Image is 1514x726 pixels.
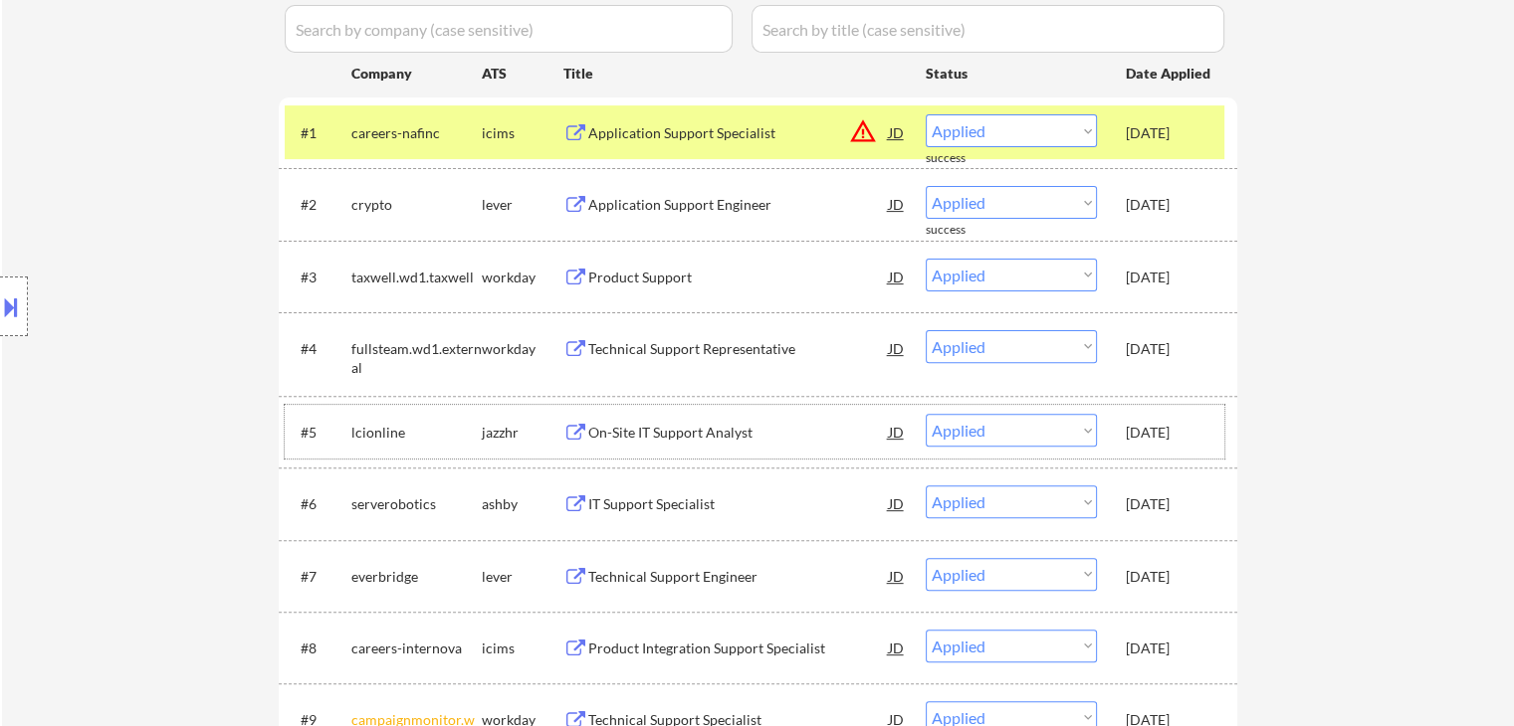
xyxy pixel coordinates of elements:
div: JD [887,114,907,150]
div: [DATE] [1126,638,1213,658]
div: JD [887,186,907,222]
button: warning_amber [849,117,877,145]
div: workday [482,268,563,287]
div: Product Integration Support Specialist [588,638,889,658]
div: [DATE] [1126,494,1213,514]
div: JD [887,330,907,366]
div: serverobotics [351,494,482,514]
div: lever [482,195,563,215]
div: IT Support Specialist [588,494,889,514]
div: Application Support Specialist [588,123,889,143]
div: #6 [301,494,335,514]
div: JD [887,485,907,521]
input: Search by title (case sensitive) [752,5,1224,53]
div: Company [351,64,482,84]
div: JD [887,558,907,594]
div: JD [887,259,907,294]
div: [DATE] [1126,123,1213,143]
div: careers-nafinc [351,123,482,143]
div: #7 [301,567,335,587]
div: Date Applied [1126,64,1213,84]
div: lever [482,567,563,587]
div: success [926,150,1005,167]
div: Title [563,64,907,84]
div: careers-internova [351,638,482,658]
div: crypto [351,195,482,215]
div: Status [926,55,1097,91]
input: Search by company (case sensitive) [285,5,733,53]
div: [DATE] [1126,268,1213,287]
div: [DATE] [1126,195,1213,215]
div: [DATE] [1126,567,1213,587]
div: Technical Support Engineer [588,567,889,587]
div: lcionline [351,423,482,443]
div: JD [887,414,907,450]
div: success [926,222,1005,239]
div: ashby [482,494,563,514]
div: ATS [482,64,563,84]
div: workday [482,339,563,359]
div: [DATE] [1126,339,1213,359]
div: #8 [301,638,335,658]
div: icims [482,638,563,658]
div: Technical Support Representative [588,339,889,359]
div: icims [482,123,563,143]
div: jazzhr [482,423,563,443]
div: [DATE] [1126,423,1213,443]
div: taxwell.wd1.taxwell [351,268,482,287]
div: Product Support [588,268,889,287]
div: JD [887,630,907,665]
div: On-Site IT Support Analyst [588,423,889,443]
div: fullsteam.wd1.external [351,339,482,378]
div: Application Support Engineer [588,195,889,215]
div: everbridge [351,567,482,587]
